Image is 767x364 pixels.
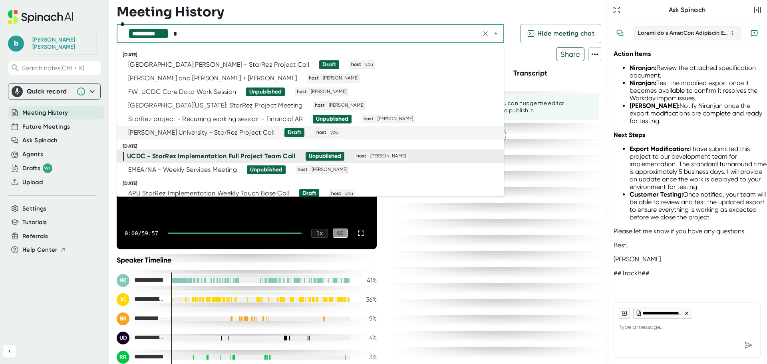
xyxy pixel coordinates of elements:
[357,276,377,284] div: 41 %
[288,129,301,136] div: Draft
[614,50,651,58] strong: Action Items
[357,353,377,361] div: 3 %
[316,115,348,123] div: Unpublished
[296,88,308,95] span: host
[330,190,342,197] span: host
[490,28,501,39] button: Close
[249,88,282,95] div: Unpublished
[22,163,52,173] div: Drafts
[622,6,752,14] div: Ask Spinach
[125,230,158,237] div: 0:00 / 59:57
[22,204,47,213] button: Settings
[296,166,309,173] span: host
[630,64,656,72] strong: Niranjan:
[630,79,656,87] strong: Niranjan:
[612,25,628,41] button: View conversation history
[22,163,52,173] button: Drafts 99+
[329,129,340,136] span: you
[12,84,97,99] div: Quick record
[537,29,594,38] span: Hide meeting chat
[22,150,43,159] button: Agents
[310,88,348,95] span: [PERSON_NAME]
[117,332,129,344] div: UD
[22,245,66,255] button: Help Center
[355,153,368,160] span: host
[128,166,237,174] div: EMEA/NA - Weekly Services Meeting
[638,30,728,37] div: Loremi do s AmetCon Adipiscin Elitsed Doeiusm, tempo in utlab etdo mag aliquaenima mi Venia. Quis...
[117,332,165,344] div: UCDC Debbie S. Deas
[746,25,762,41] button: New conversation
[322,75,360,82] span: [PERSON_NAME]
[322,61,336,68] div: Draft
[308,75,320,82] span: host
[117,351,165,364] div: Rudy Ramirez
[630,102,680,109] strong: [PERSON_NAME]:
[22,64,99,72] span: Search notes (Ctrl + K)
[315,129,328,136] span: host
[22,245,58,255] span: Help Center
[27,88,72,95] div: Quick record
[302,190,316,197] div: Draft
[32,36,92,50] div: Brady Rowe
[123,52,504,58] div: [DATE]
[3,345,16,358] button: Collapse sidebar
[22,136,58,145] button: Ask Spinach
[310,166,348,173] span: [PERSON_NAME]
[311,229,328,238] div: 1 x
[314,102,326,109] span: host
[369,153,407,160] span: [PERSON_NAME]
[127,152,296,160] div: UCDC - StarRez Implementation Full Project Team Call
[513,69,548,78] span: Transcript
[8,36,24,52] span: b
[611,4,622,16] button: Expand to Ask Spinach page
[117,312,129,325] div: BR
[309,153,341,160] div: Unpublished
[362,115,375,123] span: host
[128,61,309,69] div: [GEOGRAPHIC_DATA][PERSON_NAME] - StarRez Project Call
[328,102,366,109] span: [PERSON_NAME]
[520,24,601,43] button: Hide meeting chat
[480,28,491,39] button: Clear
[333,229,348,238] div: CC
[117,256,377,265] div: Speaker Timeline
[357,315,377,322] div: 9 %
[357,334,377,342] div: 4 %
[752,4,763,16] button: Close conversation sidebar
[376,115,414,123] span: [PERSON_NAME]
[22,108,68,117] button: Meeting History
[128,88,236,96] div: FW: UCDC Core Data Work Session
[123,143,504,149] div: [DATE]
[513,68,548,79] button: Transcript
[128,101,303,109] div: [GEOGRAPHIC_DATA][US_STATE]: StarRez Project Meeting
[117,274,129,287] div: NK
[630,145,690,153] strong: Export Modification:
[556,47,584,61] button: Share
[614,131,645,139] strong: Next Steps
[344,190,354,197] span: you
[22,122,70,131] button: Future Meetings
[128,129,274,137] div: [PERSON_NAME] University - StarRez Project Call
[22,232,48,241] button: Referrals
[22,218,47,227] button: Tutorials
[741,338,755,352] div: Send message
[22,178,43,187] button: Upload
[117,351,129,364] div: RR
[357,296,377,303] div: 36 %
[630,191,683,198] strong: Customer Testing:
[117,293,129,306] div: K(
[128,189,289,197] div: APU StarRez Implementation Weekly Touch Base Call
[350,61,362,68] span: host
[123,181,504,187] div: [DATE]
[117,4,224,20] h3: Meeting History
[128,74,297,82] div: [PERSON_NAME] and [PERSON_NAME] + [PERSON_NAME]
[128,115,303,123] div: StarRez project - Recurring working session - Financial AR
[250,166,282,173] div: Unpublished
